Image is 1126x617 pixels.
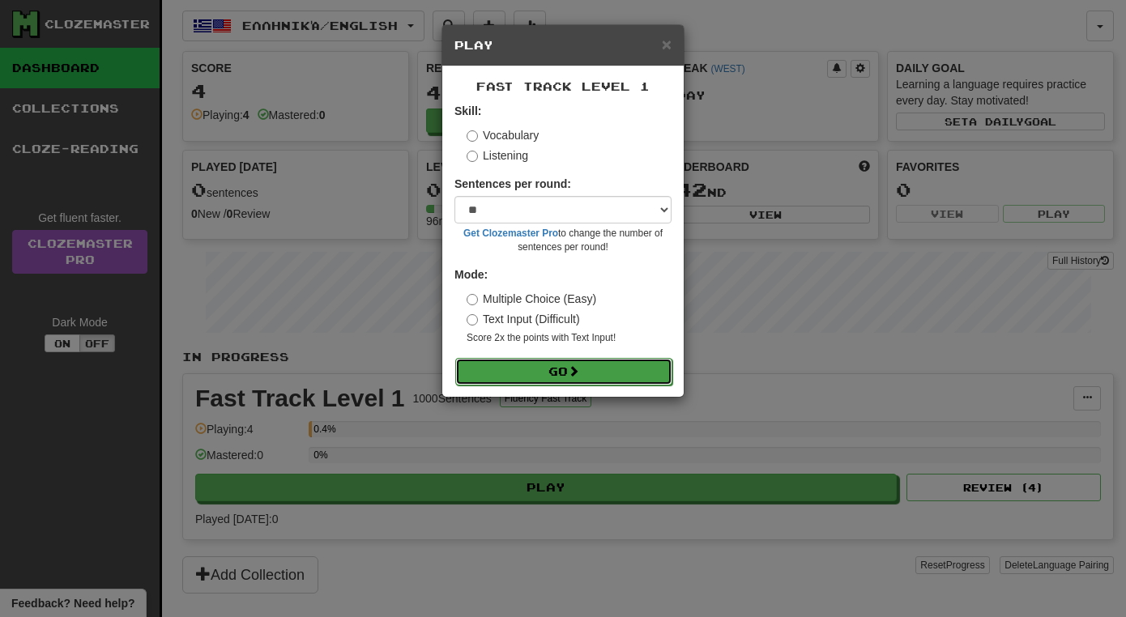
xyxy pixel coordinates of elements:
small: Score 2x the points with Text Input ! [467,331,672,345]
label: Sentences per round: [454,176,571,192]
label: Listening [467,147,528,164]
small: to change the number of sentences per round! [454,227,672,254]
h5: Play [454,37,672,53]
label: Text Input (Difficult) [467,311,580,327]
input: Vocabulary [467,130,478,142]
button: Go [455,358,672,385]
label: Vocabulary [467,127,539,143]
input: Text Input (Difficult) [467,314,478,326]
strong: Mode: [454,268,488,281]
input: Multiple Choice (Easy) [467,294,478,305]
span: × [662,35,672,53]
label: Multiple Choice (Easy) [467,291,596,307]
input: Listening [467,151,478,162]
button: Close [662,36,672,53]
span: Fast Track Level 1 [476,79,650,93]
a: Get Clozemaster Pro [463,228,558,239]
strong: Skill: [454,104,481,117]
